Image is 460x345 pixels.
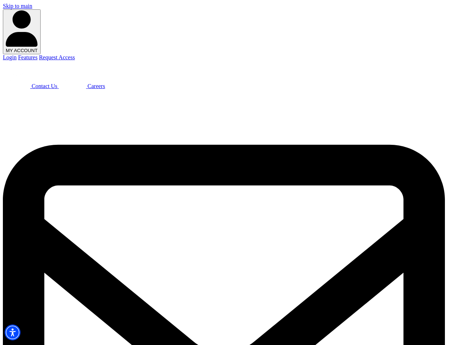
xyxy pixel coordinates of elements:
a: Contact Us [3,83,59,89]
a: Skip to main [3,3,32,9]
a: Features [18,54,37,60]
button: MY ACCOUNT [3,9,41,54]
img: Beacon Funding Careers [59,61,86,88]
a: Request Access [39,54,75,60]
a: Login [3,54,17,60]
div: Accessibility Menu [5,325,20,340]
span: Contact Us [32,83,57,89]
span: Careers [88,83,105,89]
img: Beacon Funding chat [3,61,30,88]
a: Careers [59,83,105,89]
